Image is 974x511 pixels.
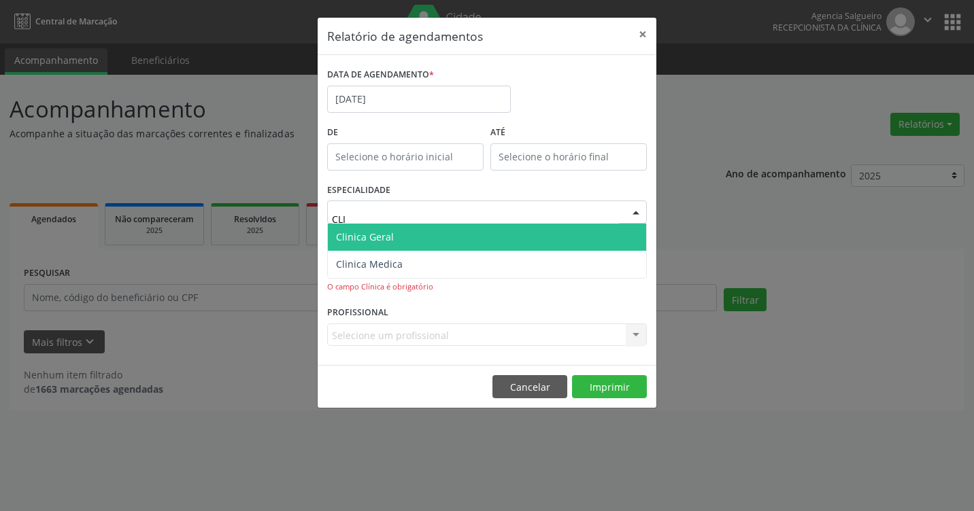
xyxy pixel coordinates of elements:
input: Selecione o horário inicial [327,143,484,171]
div: O campo Clínica é obrigatório [327,281,647,293]
button: Imprimir [572,375,647,398]
input: Seleciona uma especialidade [332,205,619,232]
label: ESPECIALIDADE [327,180,390,201]
span: Clinica Medica [336,258,403,270]
span: Clinica Geral [336,230,394,243]
h5: Relatório de agendamentos [327,27,483,45]
label: PROFISSIONAL [327,302,388,323]
label: ATÉ [490,122,647,143]
label: DATA DE AGENDAMENTO [327,65,434,86]
button: Cancelar [492,375,567,398]
label: De [327,122,484,143]
input: Selecione uma data ou intervalo [327,86,511,113]
button: Close [629,18,656,51]
input: Selecione o horário final [490,143,647,171]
